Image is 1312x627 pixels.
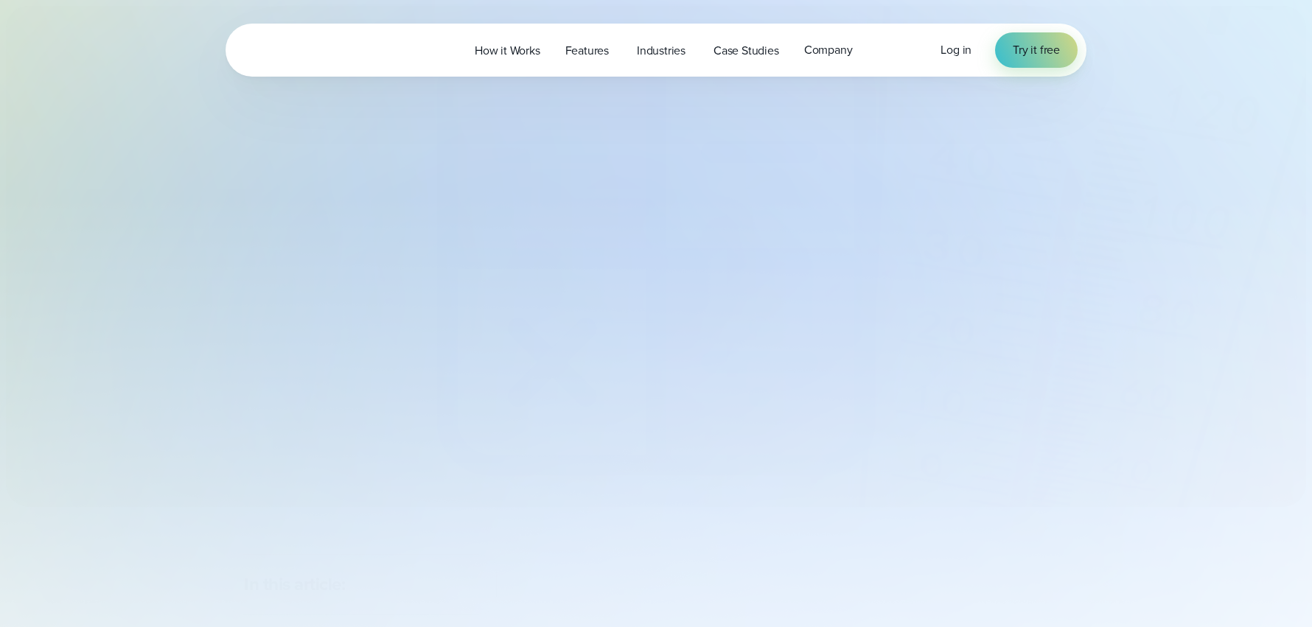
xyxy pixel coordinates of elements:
[565,42,609,60] span: Features
[475,42,540,60] span: How it Works
[941,41,971,59] a: Log in
[462,35,553,66] a: How it Works
[941,41,971,58] span: Log in
[713,42,779,60] span: Case Studies
[637,42,685,60] span: Industries
[995,32,1078,68] a: Try it free
[701,35,792,66] a: Case Studies
[1013,41,1060,59] span: Try it free
[804,41,853,59] span: Company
